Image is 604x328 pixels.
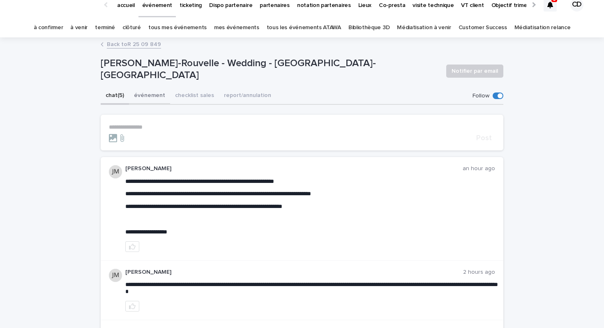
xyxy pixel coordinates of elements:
a: tous mes événements [148,18,207,37]
a: Bibliothèque 3D [348,18,390,37]
button: like this post [125,301,139,312]
a: à confirmer [34,18,63,37]
p: [PERSON_NAME] [125,269,463,276]
a: tous les événements ATAWA [267,18,341,37]
p: an hour ago [463,165,495,172]
a: à venir [70,18,88,37]
span: Notifier par email [452,67,498,75]
button: Post [473,134,495,142]
button: checklist sales [170,88,219,105]
button: chat (5) [101,88,129,105]
p: [PERSON_NAME]-Rouvelle - Wedding - [GEOGRAPHIC_DATA]-[GEOGRAPHIC_DATA] [101,58,440,81]
button: like this post [125,241,139,252]
button: événement [129,88,170,105]
span: Post [476,134,492,142]
a: mes événements [214,18,259,37]
button: report/annulation [219,88,276,105]
button: Notifier par email [446,65,503,78]
a: Customer Success [459,18,507,37]
p: Follow [473,92,489,99]
a: Médiatisation relance [514,18,571,37]
a: Back toR 25 09 849 [107,39,161,49]
a: terminé [95,18,115,37]
p: 2 hours ago [463,269,495,276]
p: [PERSON_NAME] [125,165,463,172]
a: Médiatisation à venir [397,18,451,37]
a: clôturé [122,18,141,37]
